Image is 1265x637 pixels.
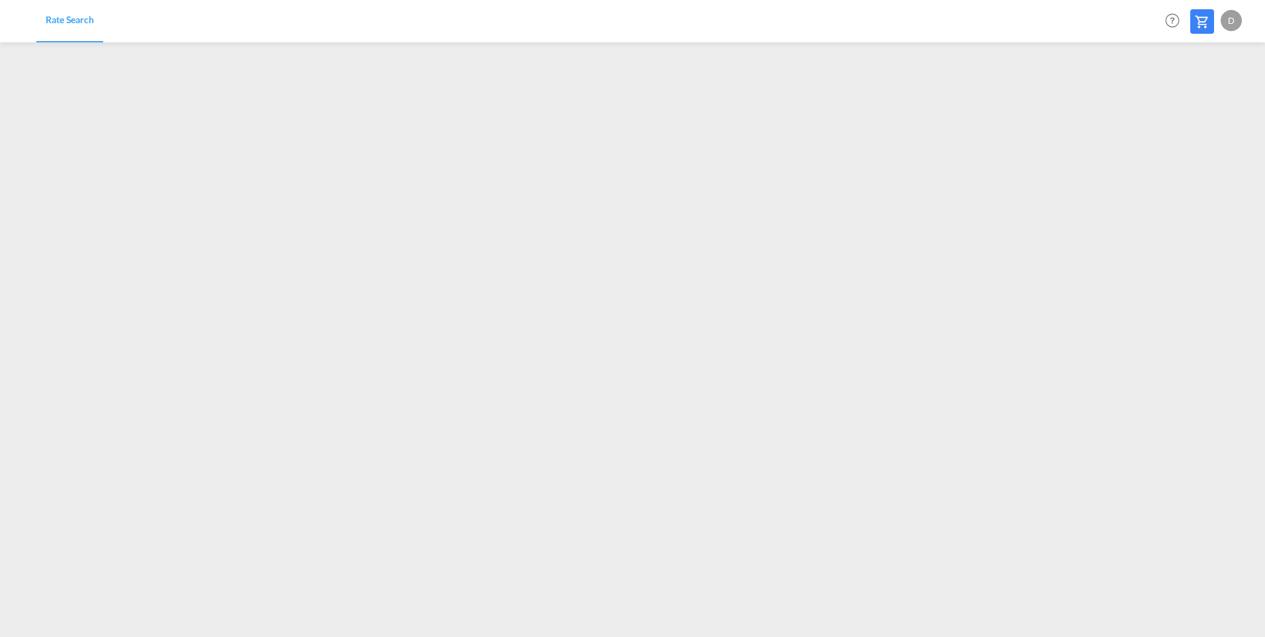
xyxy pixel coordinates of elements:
div: D [1221,10,1242,31]
div: Help [1161,9,1190,33]
span: Rate Search [46,14,94,25]
span: Help [1161,9,1184,32]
